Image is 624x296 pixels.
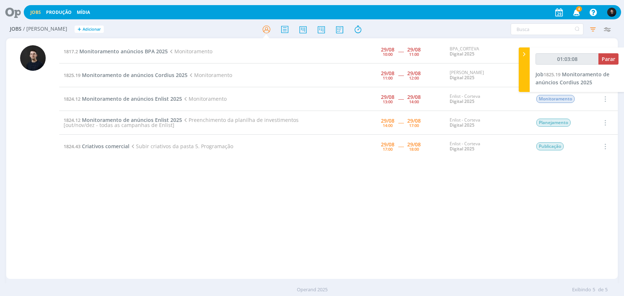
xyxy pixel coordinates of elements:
[450,146,474,152] a: Digital 2025
[398,95,404,102] span: -----
[409,123,419,127] div: 17:00
[593,286,595,293] span: 5
[28,9,43,15] button: Jobs
[450,94,525,104] div: Enlist - Corteva
[536,142,564,150] span: Publicação
[602,55,615,62] span: Parar
[77,26,81,33] span: +
[598,286,604,293] span: de
[64,96,80,102] span: 1824.12
[64,48,168,55] a: 1817.2Monitoramento anúncios BPA 2025
[383,147,393,151] div: 17:00
[20,45,46,71] img: C
[568,6,583,19] button: 4
[10,26,22,32] span: Jobs
[82,116,182,123] span: Monitoramento de anúncios Enlist 2025
[23,26,67,32] span: / [PERSON_NAME]
[605,286,608,293] span: 5
[64,116,299,128] span: Preenchimento da planilha de investimentos [out/nov/dez - todas as campanhas de Enlist]
[64,143,80,150] span: 1824.43
[409,147,419,151] div: 18:00
[64,95,182,102] a: 1824.12Monitoramento de anúncios Enlist 2025
[44,9,74,15] button: Produção
[450,118,525,128] div: Enlist - Corteva
[407,95,421,100] div: 29/08
[450,51,474,57] a: Digital 2025
[536,71,609,86] a: Job1825.19Monitoramento de anúncios Cordius 2025
[576,6,582,12] span: 4
[82,95,182,102] span: Monitoramento de anúncios Enlist 2025
[450,122,474,128] a: Digital 2025
[79,48,168,55] span: Monitoramento anúncios BPA 2025
[381,47,394,52] div: 29/08
[398,72,404,78] span: -----
[450,70,525,81] div: [PERSON_NAME]
[383,123,393,127] div: 14:00
[381,118,394,123] div: 29/08
[64,72,80,78] span: 1825.19
[536,71,609,86] span: Monitoramento de anúncios Cordius 2025
[381,95,394,100] div: 29/08
[511,23,583,35] input: Busca
[398,48,404,55] span: -----
[64,117,80,123] span: 1824.12
[407,47,421,52] div: 29/08
[398,119,404,126] span: -----
[75,26,104,33] button: +Adicionar
[450,98,474,104] a: Digital 2025
[607,6,617,19] button: C
[536,95,575,103] span: Monitoramento
[30,9,41,15] a: Jobs
[381,142,394,147] div: 29/08
[383,52,393,56] div: 10:00
[64,143,129,150] a: 1824.43Criativos comercial
[64,116,182,123] a: 1824.12Monitoramento de anúncios Enlist 2025
[46,9,72,15] a: Produção
[82,143,129,150] span: Criativos comercial
[398,143,404,150] span: -----
[182,95,227,102] span: Monitoramento
[409,100,419,104] div: 14:00
[450,46,525,57] div: BPA_CORTEVA
[407,118,421,123] div: 29/08
[572,286,591,293] span: Exibindo
[75,9,92,15] button: Mídia
[83,27,101,32] span: Adicionar
[168,48,212,55] span: Monitoramento
[381,71,394,76] div: 29/08
[129,143,233,150] span: Subir criativos da pasta 5. Programação
[407,142,421,147] div: 29/08
[544,71,560,78] span: 1825.19
[383,100,393,104] div: 13:00
[598,53,619,65] button: Parar
[409,76,419,80] div: 12:00
[409,52,419,56] div: 11:00
[383,76,393,80] div: 11:00
[188,72,232,78] span: Monitoramento
[64,72,188,78] a: 1825.19Monitoramento de anúncios Cordius 2025
[450,141,525,152] div: Enlist - Corteva
[536,119,571,127] span: Planejamento
[450,74,474,81] a: Digital 2025
[77,9,90,15] a: Mídia
[407,71,421,76] div: 29/08
[82,72,188,78] span: Monitoramento de anúncios Cordius 2025
[607,8,616,17] img: C
[64,48,78,55] span: 1817.2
